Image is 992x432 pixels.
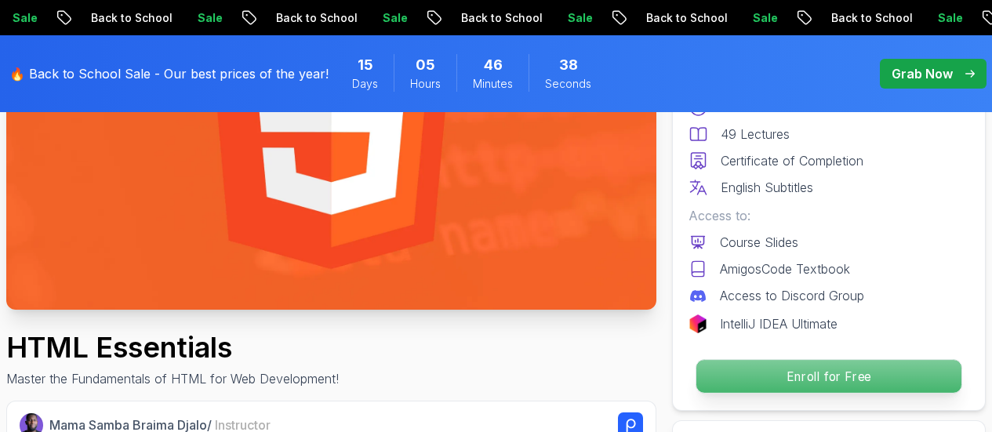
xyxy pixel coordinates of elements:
[592,10,699,26] p: Back to School
[144,10,194,26] p: Sale
[352,76,378,92] span: Days
[6,369,339,388] p: Master the Fundamentals of HTML for Web Development!
[720,233,798,252] p: Course Slides
[473,76,513,92] span: Minutes
[720,286,864,305] p: Access to Discord Group
[407,10,514,26] p: Back to School
[884,10,934,26] p: Sale
[6,332,339,363] h1: HTML Essentials
[9,64,329,83] p: 🔥 Back to School Sale - Our best prices of the year!
[484,54,503,76] span: 46 Minutes
[892,64,953,83] p: Grab Now
[37,10,144,26] p: Back to School
[689,206,969,225] p: Access to:
[720,260,850,278] p: AmigosCode Textbook
[545,76,591,92] span: Seconds
[559,54,578,76] span: 38 Seconds
[721,178,813,197] p: English Subtitles
[222,10,329,26] p: Back to School
[777,10,884,26] p: Back to School
[416,54,435,76] span: 5 Hours
[696,359,962,394] button: Enroll for Free
[329,10,379,26] p: Sale
[410,76,441,92] span: Hours
[689,314,707,333] img: jetbrains logo
[720,314,838,333] p: IntelliJ IDEA Ultimate
[514,10,564,26] p: Sale
[696,360,961,393] p: Enroll for Free
[721,125,790,143] p: 49 Lectures
[721,151,863,170] p: Certificate of Completion
[699,10,749,26] p: Sale
[358,54,373,76] span: 15 Days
